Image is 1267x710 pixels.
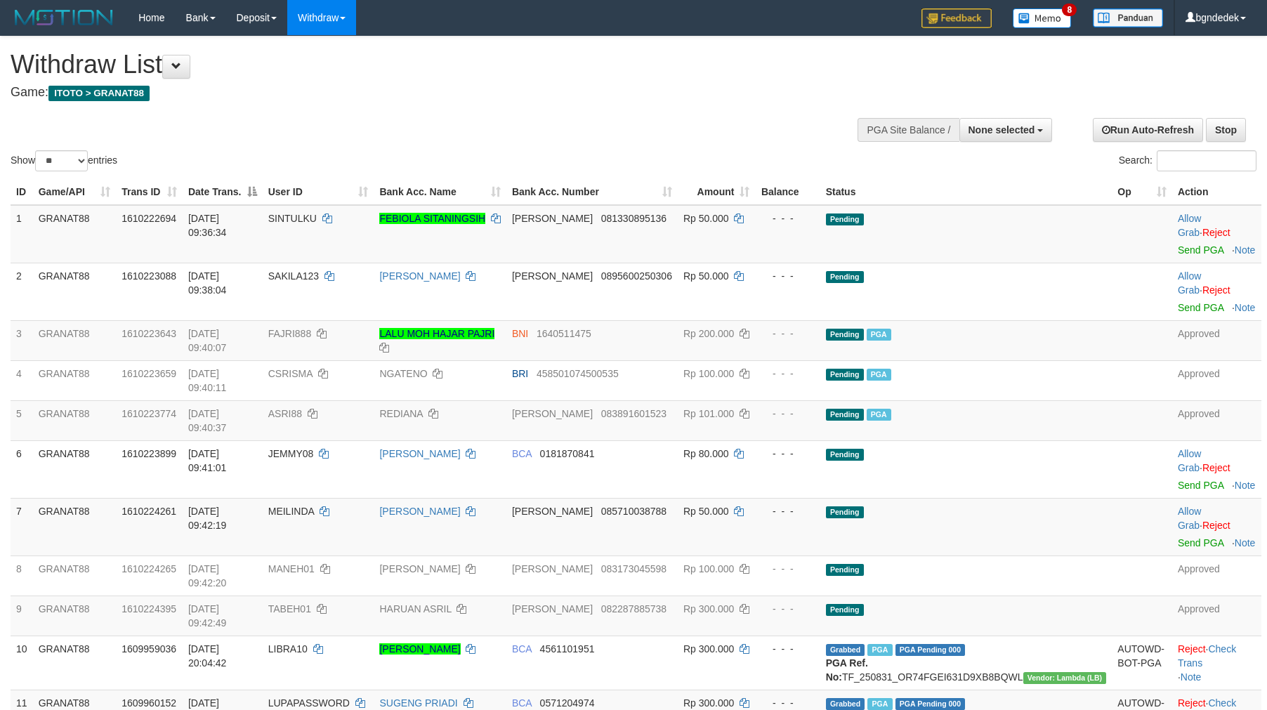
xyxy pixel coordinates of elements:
a: [PERSON_NAME] [379,448,460,459]
td: Approved [1172,320,1261,360]
th: Balance [755,179,820,205]
a: Reject [1202,284,1230,296]
th: Status [820,179,1112,205]
td: Approved [1172,360,1261,400]
span: [PERSON_NAME] [512,563,593,574]
span: Grabbed [826,644,865,656]
a: Stop [1206,118,1246,142]
span: 8 [1062,4,1077,16]
span: Vendor URL: https://dashboard.q2checkout.com/secure [1023,672,1107,684]
td: · [1172,263,1261,320]
a: NGATENO [379,368,427,379]
span: Pending [826,369,864,381]
span: None selected [969,124,1035,136]
h1: Withdraw List [11,51,831,79]
td: Approved [1172,596,1261,636]
select: Showentries [35,150,88,171]
td: GRANAT88 [33,205,116,263]
span: Pending [826,213,864,225]
h4: Game: [11,86,831,100]
th: Action [1172,179,1261,205]
span: MANEH01 [268,563,315,574]
span: Pending [826,409,864,421]
td: 3 [11,320,33,360]
span: Pending [826,449,864,461]
div: - - - [761,602,814,616]
span: Rp 50.000 [683,213,729,224]
td: 4 [11,360,33,400]
span: Copy 0895600250306 to clipboard [601,270,672,282]
th: User ID: activate to sort column ascending [263,179,374,205]
span: Marked by bgnrattana [867,409,891,421]
td: TF_250831_OR74FGEI631D9XB8BQWL [820,636,1112,690]
a: [PERSON_NAME] [379,643,460,655]
td: GRANAT88 [33,440,116,498]
span: Pending [826,329,864,341]
div: - - - [761,211,814,225]
span: Rp 100.000 [683,368,734,379]
span: · [1178,448,1202,473]
img: Feedback.jpg [921,8,992,28]
td: · [1172,440,1261,498]
td: GRANAT88 [33,263,116,320]
td: 9 [11,596,33,636]
span: Rp 50.000 [683,506,729,517]
span: [PERSON_NAME] [512,213,593,224]
span: [PERSON_NAME] [512,408,593,419]
td: · [1172,205,1261,263]
td: 10 [11,636,33,690]
span: BCA [512,697,532,709]
a: Note [1235,537,1256,548]
span: Rp 50.000 [683,270,729,282]
span: 1610223088 [122,270,176,282]
div: - - - [761,447,814,461]
span: Copy 085710038788 to clipboard [601,506,667,517]
a: Send PGA [1178,537,1223,548]
span: ASRI88 [268,408,302,419]
img: panduan.png [1093,8,1163,27]
span: [DATE] 09:42:49 [188,603,227,629]
span: [PERSON_NAME] [512,506,593,517]
td: 7 [11,498,33,555]
span: BNI [512,328,528,339]
span: TABEH01 [268,603,311,614]
td: GRANAT88 [33,555,116,596]
a: HARUAN ASRIL [379,603,451,614]
span: LUPAPASSWORD [268,697,350,709]
span: Copy 0571204974 to clipboard [540,697,595,709]
a: REDIANA [379,408,422,419]
span: [DATE] 09:41:01 [188,448,227,473]
a: FEBIOLA SITANINGSIH [379,213,485,224]
label: Show entries [11,150,117,171]
td: GRANAT88 [33,400,116,440]
span: Rp 80.000 [683,448,729,459]
span: Rp 300.000 [683,643,734,655]
div: - - - [761,504,814,518]
a: Send PGA [1178,244,1223,256]
img: MOTION_logo.png [11,7,117,28]
th: Trans ID: activate to sort column ascending [116,179,183,205]
span: CSRISMA [268,368,313,379]
td: · · [1172,636,1261,690]
th: Game/API: activate to sort column ascending [33,179,116,205]
span: ITOTO > GRANAT88 [48,86,150,101]
span: PGA Pending [895,698,966,710]
div: - - - [761,407,814,421]
span: Pending [826,506,864,518]
span: Copy 082287885738 to clipboard [601,603,667,614]
div: - - - [761,367,814,381]
a: Send PGA [1178,480,1223,491]
a: Allow Grab [1178,506,1201,531]
span: 1610222694 [122,213,176,224]
span: 1610223659 [122,368,176,379]
a: LALU MOH HAJAR PAJRI [379,328,494,339]
td: Approved [1172,555,1261,596]
b: PGA Ref. No: [826,657,868,683]
th: Op: activate to sort column ascending [1112,179,1172,205]
span: [DATE] 09:40:11 [188,368,227,393]
span: 1610223643 [122,328,176,339]
td: GRANAT88 [33,360,116,400]
span: Copy 081330895136 to clipboard [601,213,667,224]
th: Date Trans.: activate to sort column descending [183,179,263,205]
span: Copy 1640511475 to clipboard [537,328,591,339]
